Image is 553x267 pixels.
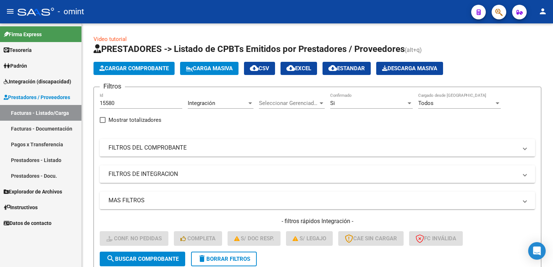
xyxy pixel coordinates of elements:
span: Mostrar totalizadores [108,116,161,124]
button: Carga Masiva [180,62,239,75]
span: S/ Doc Resp. [234,235,274,242]
mat-icon: search [106,254,115,263]
button: S/ Doc Resp. [228,231,281,246]
span: CAE SIN CARGAR [345,235,397,242]
button: FC Inválida [409,231,463,246]
mat-icon: cloud_download [250,64,259,72]
mat-icon: delete [198,254,206,263]
span: Padrón [4,62,27,70]
h4: - filtros rápidos Integración - [100,217,535,225]
button: Buscar Comprobante [100,252,185,266]
mat-expansion-panel-header: FILTROS DEL COMPROBANTE [100,139,535,157]
span: CSV [250,65,269,72]
span: Si [330,100,335,106]
span: Descarga Masiva [382,65,437,72]
span: Buscar Comprobante [106,256,179,262]
span: - omint [58,4,84,20]
span: Integración [188,100,215,106]
mat-panel-title: FILTROS DEL COMPROBANTE [108,144,518,152]
button: Descarga Masiva [376,62,443,75]
button: S/ legajo [286,231,333,246]
button: EXCEL [281,62,317,75]
span: Integración (discapacidad) [4,78,71,86]
span: Prestadores / Proveedores [4,93,70,101]
mat-expansion-panel-header: MAS FILTROS [100,192,535,209]
span: EXCEL [286,65,311,72]
span: S/ legajo [293,235,326,242]
mat-panel-title: FILTROS DE INTEGRACION [108,170,518,178]
span: Firma Express [4,30,42,38]
mat-icon: menu [6,7,15,16]
span: Conf. no pedidas [106,235,162,242]
mat-panel-title: MAS FILTROS [108,196,518,204]
button: CAE SIN CARGAR [338,231,404,246]
h3: Filtros [100,81,125,91]
mat-icon: cloud_download [286,64,295,72]
span: Todos [418,100,434,106]
span: (alt+q) [405,46,422,53]
span: Explorador de Archivos [4,188,62,196]
button: CSV [244,62,275,75]
span: Seleccionar Gerenciador [259,100,318,106]
div: Open Intercom Messenger [528,242,546,260]
button: Borrar Filtros [191,252,257,266]
button: Completa [174,231,222,246]
span: Completa [180,235,216,242]
span: Tesorería [4,46,32,54]
span: Cargar Comprobante [99,65,169,72]
mat-expansion-panel-header: FILTROS DE INTEGRACION [100,165,535,183]
span: PRESTADORES -> Listado de CPBTs Emitidos por Prestadores / Proveedores [94,44,405,54]
span: Borrar Filtros [198,256,250,262]
app-download-masive: Descarga masiva de comprobantes (adjuntos) [376,62,443,75]
button: Cargar Comprobante [94,62,175,75]
a: Video tutorial [94,36,127,42]
span: Instructivos [4,203,38,211]
span: Estandar [328,65,365,72]
button: Conf. no pedidas [100,231,168,246]
button: Estandar [323,62,371,75]
mat-icon: person [538,7,547,16]
span: Carga Masiva [186,65,233,72]
mat-icon: cloud_download [328,64,337,72]
span: Datos de contacto [4,219,52,227]
span: FC Inválida [416,235,456,242]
